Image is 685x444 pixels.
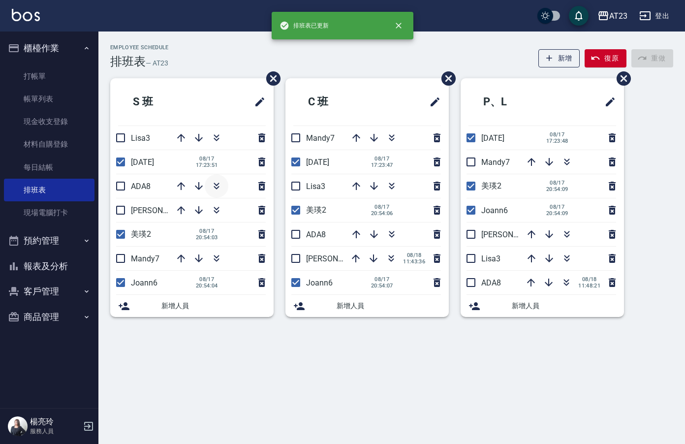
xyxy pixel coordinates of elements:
[306,182,325,191] span: Lisa3
[371,283,393,289] span: 20:54:07
[481,278,501,287] span: ADA8
[196,283,218,289] span: 20:54:04
[538,49,580,67] button: 新增
[481,181,501,190] span: 美瑛2
[4,65,94,88] a: 打帳單
[371,156,393,162] span: 08/17
[285,295,449,317] div: 新增人員
[546,131,568,138] span: 08/17
[609,64,632,93] span: 刪除班表
[371,204,393,210] span: 08/17
[4,201,94,224] a: 現場電腦打卡
[546,210,568,217] span: 20:54:09
[371,162,393,168] span: 17:23:47
[131,182,151,191] span: ADA8
[585,49,626,67] button: 復原
[546,138,568,144] span: 17:23:48
[4,304,94,330] button: 商品管理
[248,90,266,114] span: 修改班表的標題
[403,258,425,265] span: 11:43:36
[306,158,329,167] span: [DATE]
[4,110,94,133] a: 現金收支登錄
[131,278,157,287] span: Joann6
[569,6,589,26] button: save
[4,35,94,61] button: 櫃檯作業
[306,278,333,287] span: Joann6
[196,276,218,283] span: 08/17
[306,254,374,263] span: [PERSON_NAME]19
[635,7,673,25] button: 登出
[593,6,631,26] button: AT23
[131,229,151,239] span: 美瑛2
[118,84,208,120] h2: S 班
[468,84,560,120] h2: P、L
[546,204,568,210] span: 08/17
[512,301,616,311] span: 新增人員
[371,210,393,217] span: 20:54:06
[280,21,329,31] span: 排班表已更新
[110,295,274,317] div: 新增人員
[546,186,568,192] span: 20:54:09
[578,283,600,289] span: 11:48:21
[4,156,94,179] a: 每日結帳
[4,88,94,110] a: 帳單列表
[609,10,627,22] div: AT23
[30,417,80,427] h5: 楊亮玲
[461,295,624,317] div: 新增人員
[293,84,383,120] h2: C 班
[578,276,600,283] span: 08/18
[434,64,457,93] span: 刪除班表
[481,158,510,167] span: Mandy7
[12,9,40,21] img: Logo
[196,228,218,234] span: 08/17
[481,133,504,143] span: [DATE]
[481,206,508,215] span: Joann6
[306,205,326,215] span: 美瑛2
[337,301,441,311] span: 新增人員
[30,427,80,436] p: 服務人員
[4,133,94,156] a: 材料自購登錄
[131,133,150,143] span: Lisa3
[546,180,568,186] span: 08/17
[306,230,326,239] span: ADA8
[131,158,154,167] span: [DATE]
[259,64,282,93] span: 刪除班表
[131,206,199,215] span: [PERSON_NAME]19
[481,230,549,239] span: [PERSON_NAME]19
[131,254,159,263] span: Mandy7
[481,254,500,263] span: Lisa3
[4,228,94,254] button: 預約管理
[196,234,218,241] span: 20:54:03
[306,133,335,143] span: Mandy7
[196,156,218,162] span: 08/17
[388,15,409,36] button: close
[4,279,94,304] button: 客戶管理
[161,301,266,311] span: 新增人員
[196,162,218,168] span: 17:23:51
[4,179,94,201] a: 排班表
[371,276,393,283] span: 08/17
[598,90,616,114] span: 修改班表的標題
[403,252,425,258] span: 08/18
[110,44,169,51] h2: Employee Schedule
[146,58,168,68] h6: — AT23
[4,254,94,279] button: 報表及分析
[8,416,28,436] img: Person
[423,90,441,114] span: 修改班表的標題
[110,55,146,68] h3: 排班表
